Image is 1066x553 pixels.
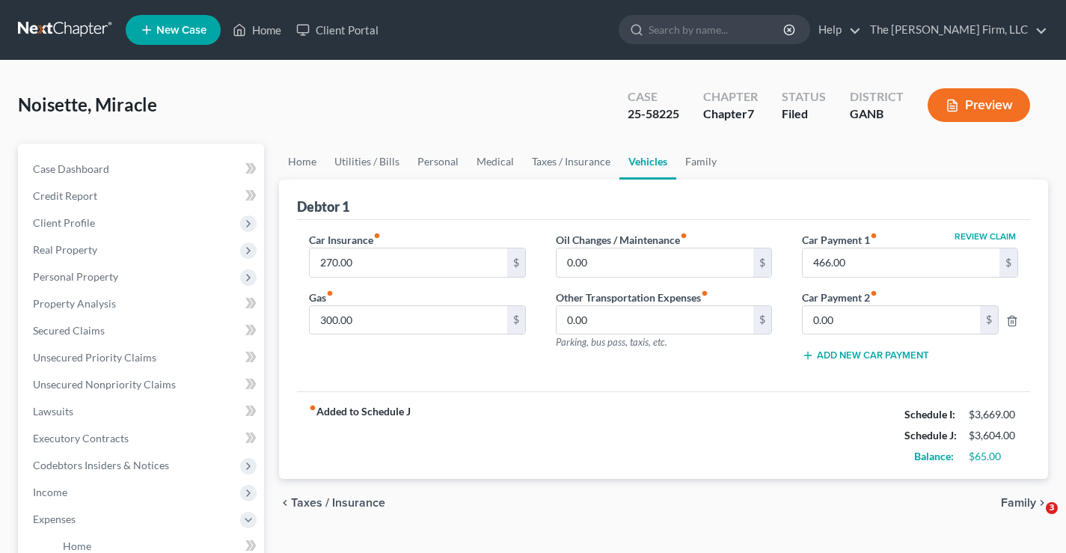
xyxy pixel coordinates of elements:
[753,306,771,334] div: $
[291,497,385,509] span: Taxes / Insurance
[701,290,708,297] i: fiber_manual_record
[1001,497,1048,509] button: Family chevron_right
[297,198,349,216] div: Debtor 1
[33,405,73,418] span: Lawsuits
[703,106,758,123] div: Chapter
[21,425,264,452] a: Executory Contracts
[557,306,753,334] input: --
[279,497,385,509] button: chevron_left Taxes / Insurance
[21,156,264,183] a: Case Dashboard
[676,144,726,180] a: Family
[782,106,826,123] div: Filed
[747,106,754,120] span: 7
[523,144,619,180] a: Taxes / Insurance
[33,378,176,391] span: Unsecured Nonpriority Claims
[904,429,957,442] strong: Schedule J:
[969,407,1018,422] div: $3,669.00
[999,248,1017,277] div: $
[928,88,1030,122] button: Preview
[628,106,679,123] div: 25-58225
[33,486,67,498] span: Income
[33,189,97,202] span: Credit Report
[63,540,91,552] span: Home
[21,398,264,425] a: Lawsuits
[21,317,264,344] a: Secured Claims
[753,248,771,277] div: $
[1046,502,1058,514] span: 3
[952,232,1018,241] button: Review Claim
[33,459,169,471] span: Codebtors Insiders & Notices
[33,243,97,256] span: Real Property
[649,16,785,43] input: Search by name...
[1001,497,1036,509] span: Family
[225,16,289,43] a: Home
[33,324,105,337] span: Secured Claims
[21,344,264,371] a: Unsecured Priority Claims
[904,408,955,421] strong: Schedule I:
[870,290,877,297] i: fiber_manual_record
[680,232,687,239] i: fiber_manual_record
[703,88,758,106] div: Chapter
[310,306,506,334] input: --
[969,428,1018,443] div: $3,604.00
[21,371,264,398] a: Unsecured Nonpriority Claims
[1015,502,1051,538] iframe: Intercom live chat
[310,248,506,277] input: --
[619,144,676,180] a: Vehicles
[782,88,826,106] div: Status
[802,349,929,361] button: Add New Car Payment
[309,404,316,412] i: fiber_manual_record
[802,232,877,248] label: Car Payment 1
[289,16,386,43] a: Client Portal
[980,306,998,334] div: $
[373,232,381,239] i: fiber_manual_record
[870,232,877,239] i: fiber_manual_record
[33,513,76,525] span: Expenses
[969,449,1018,464] div: $65.00
[33,216,95,229] span: Client Profile
[850,106,904,123] div: GANB
[33,297,116,310] span: Property Analysis
[21,290,264,317] a: Property Analysis
[279,144,325,180] a: Home
[326,290,334,297] i: fiber_manual_record
[507,306,525,334] div: $
[309,290,334,305] label: Gas
[33,432,129,444] span: Executory Contracts
[557,248,753,277] input: --
[850,88,904,106] div: District
[628,88,679,106] div: Case
[556,232,687,248] label: Oil Changes / Maintenance
[33,351,156,364] span: Unsecured Priority Claims
[507,248,525,277] div: $
[33,162,109,175] span: Case Dashboard
[325,144,408,180] a: Utilities / Bills
[914,450,954,462] strong: Balance:
[309,404,411,467] strong: Added to Schedule J
[156,25,206,36] span: New Case
[309,232,381,248] label: Car Insurance
[556,336,667,348] span: Parking, bus pass, taxis, etc.
[556,290,708,305] label: Other Transportation Expenses
[408,144,468,180] a: Personal
[803,306,980,334] input: --
[803,248,999,277] input: --
[18,94,157,115] span: Noisette, Miracle
[21,183,264,210] a: Credit Report
[863,16,1047,43] a: The [PERSON_NAME] Firm, LLC
[794,290,1026,305] label: Car Payment 2
[33,270,118,283] span: Personal Property
[1036,497,1048,509] i: chevron_right
[468,144,523,180] a: Medical
[811,16,861,43] a: Help
[279,497,291,509] i: chevron_left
